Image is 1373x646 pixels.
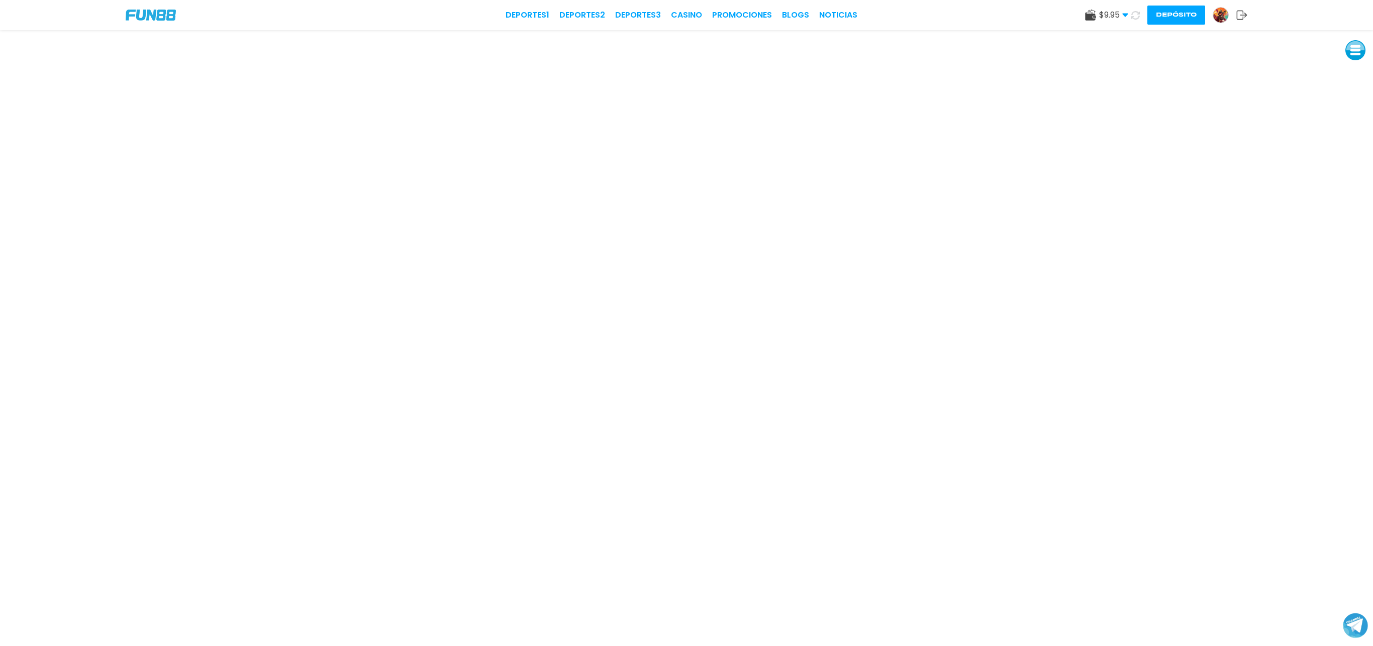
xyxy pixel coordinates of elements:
a: CASINO [671,9,702,21]
a: Promociones [712,9,772,21]
img: Avatar [1213,8,1228,23]
button: Depósito [1147,6,1205,25]
a: Deportes1 [506,9,549,21]
span: $ 9.95 [1099,9,1128,21]
button: Join telegram channel [1343,612,1368,638]
img: Company Logo [126,10,176,21]
a: NOTICIAS [819,9,857,21]
a: Deportes3 [615,9,661,21]
a: Avatar [1213,7,1236,23]
a: Deportes2 [559,9,605,21]
a: BLOGS [782,9,809,21]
